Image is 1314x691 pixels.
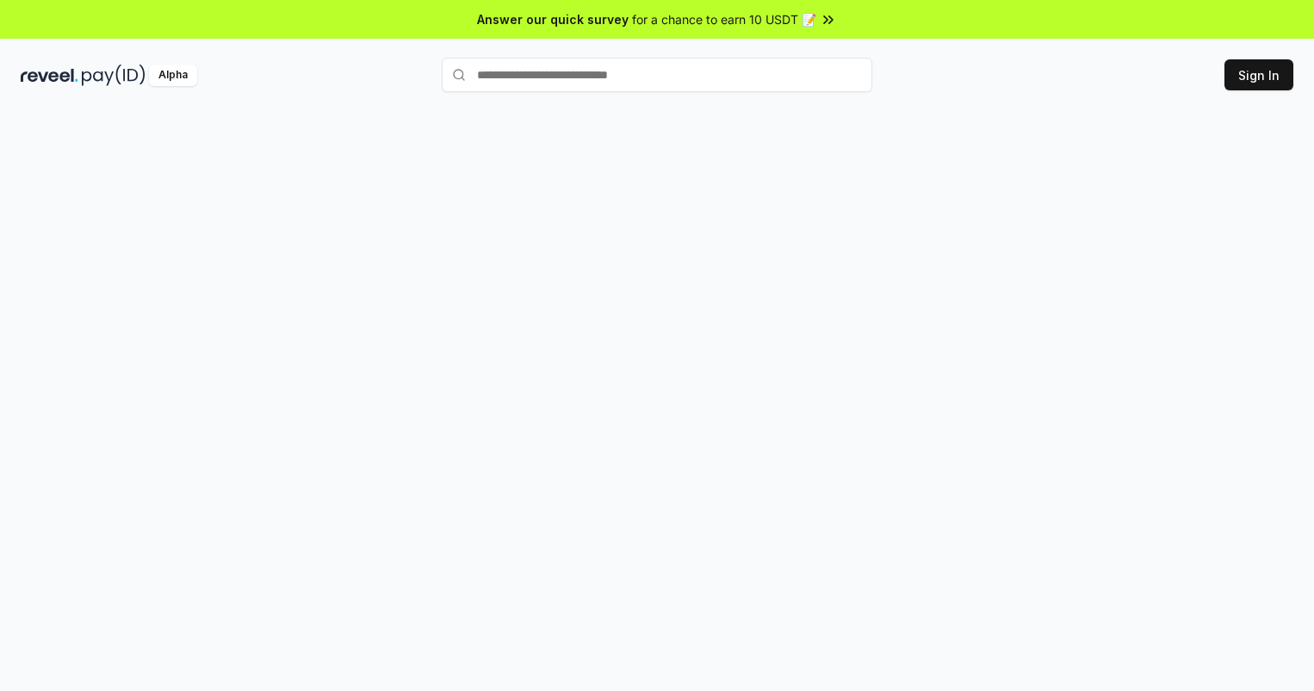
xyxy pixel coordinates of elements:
img: pay_id [82,65,146,86]
span: Answer our quick survey [477,10,629,28]
div: Alpha [149,65,197,86]
span: for a chance to earn 10 USDT 📝 [632,10,816,28]
img: reveel_dark [21,65,78,86]
button: Sign In [1224,59,1293,90]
